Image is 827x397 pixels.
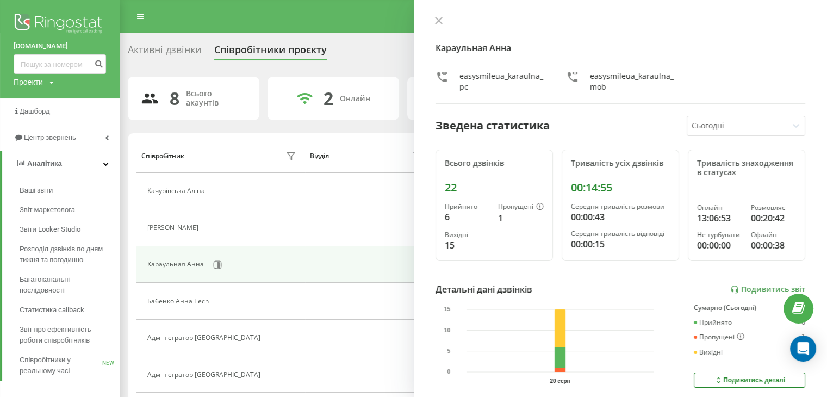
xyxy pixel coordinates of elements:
[20,320,120,350] a: Звіт про ефективність роботи співробітників
[20,274,114,296] span: Багатоканальні послідовності
[714,376,785,384] div: Подивитись деталі
[445,231,489,239] div: Вихідні
[20,220,120,239] a: Звіти Looker Studio
[801,333,805,342] div: 1
[20,350,120,381] a: Співробітники у реальному часіNEW
[694,349,723,356] div: Вихідні
[20,324,114,346] span: Звіт про ефективність роботи співробітників
[24,133,76,141] span: Центр звернень
[20,107,50,115] span: Дашборд
[445,159,544,168] div: Всього дзвінків
[14,77,43,88] div: Проекти
[571,203,670,210] div: Середня тривалість розмови
[436,117,550,134] div: Зведена статистика
[694,333,744,342] div: Пропущені
[571,210,670,224] div: 00:00:43
[571,181,670,194] div: 00:14:55
[20,224,80,235] span: Звіти Looker Studio
[20,355,102,376] span: Співробітники у реальному часі
[571,238,670,251] div: 00:00:15
[128,44,201,61] div: Активні дзвінки
[147,371,263,379] div: Адміністратор [GEOGRAPHIC_DATA]
[20,181,120,200] a: Ваші звіти
[550,378,570,384] text: 20 серп
[20,300,120,320] a: Статистика callback
[447,369,450,375] text: 0
[20,204,75,215] span: Звіт маркетолога
[694,319,732,326] div: Прийнято
[694,304,805,312] div: Сумарно (Сьогодні)
[20,185,53,196] span: Ваші звіти
[445,210,489,224] div: 6
[751,239,796,252] div: 00:00:38
[147,334,263,342] div: Адміністратор [GEOGRAPHIC_DATA]
[20,244,114,265] span: Розподіл дзвінків по дням тижня та погодинно
[801,319,805,326] div: 6
[697,212,742,225] div: 13:06:53
[20,200,120,220] a: Звіт маркетолога
[444,327,450,333] text: 10
[20,270,120,300] a: Багатоканальні послідовності
[2,151,120,177] a: Аналiтика
[751,212,796,225] div: 00:20:42
[459,71,544,92] div: easysmileua_karaulna_pc
[498,212,544,225] div: 1
[445,239,489,252] div: 15
[730,285,805,294] a: Подивитись звіт
[186,89,246,108] div: Всього акаунтів
[694,373,805,388] button: Подивитись деталі
[751,204,796,212] div: Розмовляє
[14,11,106,38] img: Ringostat logo
[447,348,450,354] text: 5
[20,239,120,270] a: Розподіл дзвінків по дням тижня та погодинно
[571,230,670,238] div: Середня тривалість відповіді
[147,260,207,268] div: Караульная Анна
[790,336,816,362] div: Open Intercom Messenger
[14,54,106,74] input: Пошук за номером
[498,203,544,212] div: Пропущені
[751,231,796,239] div: Офлайн
[141,152,184,160] div: Співробітник
[324,88,333,109] div: 2
[445,203,489,210] div: Прийнято
[590,71,675,92] div: easysmileua_karaulna_mob
[147,187,208,195] div: Качурівська Аліна
[310,152,329,160] div: Відділ
[436,41,806,54] h4: Караульная Анна
[697,231,742,239] div: Не турбувати
[444,307,450,313] text: 15
[436,283,532,296] div: Детальні дані дзвінків
[147,224,201,232] div: [PERSON_NAME]
[27,159,62,168] span: Аналiтика
[14,41,106,52] a: [DOMAIN_NAME]
[170,88,179,109] div: 8
[697,159,796,177] div: Тривалість знаходження в статусах
[340,94,370,103] div: Онлайн
[20,305,84,315] span: Статистика callback
[445,181,544,194] div: 22
[697,239,742,252] div: 00:00:00
[214,44,327,61] div: Співробітники проєкту
[697,204,742,212] div: Онлайн
[571,159,670,168] div: Тривалість усіх дзвінків
[147,297,212,305] div: Бабенко Анна Tech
